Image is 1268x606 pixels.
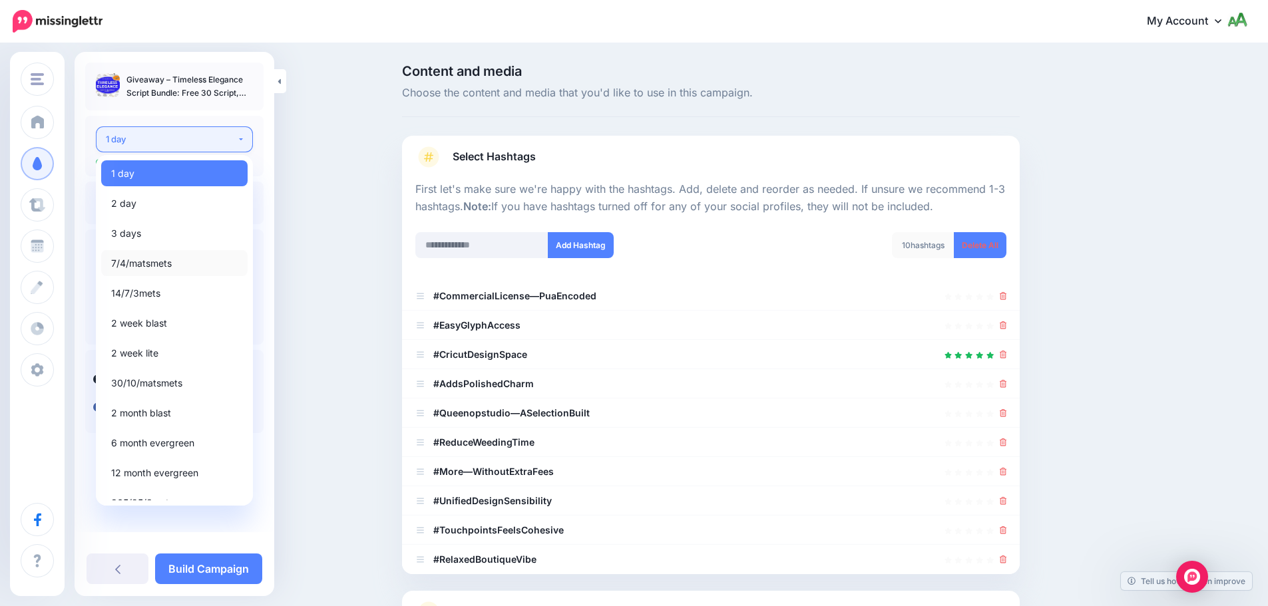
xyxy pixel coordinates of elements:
[453,148,536,166] span: Select Hashtags
[111,255,172,271] span: 7/4/matsmets
[1134,5,1248,38] a: My Account
[433,378,534,389] b: #AddsPolishedCharm
[111,435,194,451] span: 6 month evergreen
[111,196,136,212] span: 2 day
[111,375,182,391] span: 30/10/matsmets
[31,73,44,85] img: menu.png
[433,436,534,448] b: #ReduceWeedingTime
[433,553,536,565] b: #RelaxedBoutiqueVibe
[433,407,590,418] b: #Queenopstudio—ASelectionBuilt
[111,285,160,301] span: 14/7/3mets
[111,345,158,361] span: 2 week lite
[96,73,120,97] img: e05bcbfa0c81205aa9ef95a1ef102429_thumb.jpg
[433,524,564,535] b: #TouchpointsFeelsCohesive
[902,240,911,250] span: 10
[954,232,1006,258] a: Delete All
[433,290,596,301] b: #CommercialLicense—PuaEncoded
[415,181,1006,574] div: Select Hashtags
[106,132,237,147] div: 1 day
[111,166,134,182] span: 1 day
[1121,572,1252,590] a: Tell us how we can improve
[111,495,174,511] span: 365/25/3mats
[13,10,103,33] img: Missinglettr
[402,84,1020,102] span: Choose the content and media that you'd like to use in this campaign.
[126,73,253,100] p: Giveaway – Timeless Elegance Script Bundle: Free 30 Script, Calligraphy & Handwritten Fonts | Com...
[111,405,171,421] span: 2 month blast
[892,232,954,258] div: hashtags
[548,232,614,258] button: Add Hashtag
[463,200,491,213] b: Note:
[111,226,141,241] span: 3 days
[415,181,1006,216] p: First let's make sure we're happy with the hashtags. Add, delete and reorder as needed. If unsure...
[402,65,1020,78] span: Content and media
[433,349,527,360] b: #CricutDesignSpace
[433,319,521,331] b: #EasyGlyphAccess
[111,465,198,481] span: 12 month evergreen
[433,495,552,506] b: #UnifiedDesignSensibility
[96,126,253,152] button: 1 day
[433,466,554,477] b: #More—WithoutExtraFees
[415,146,1006,181] a: Select Hashtags
[111,315,167,331] span: 2 week blast
[1176,561,1208,593] div: Open Intercom Messenger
